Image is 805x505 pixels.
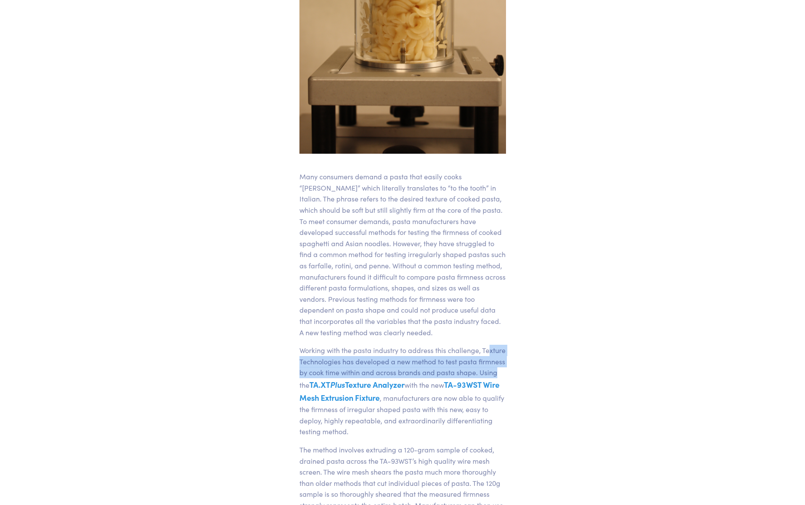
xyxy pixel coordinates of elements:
a: TA-93WST Wire Mesh Extrusion Fixture [299,379,499,403]
p: Many consumers demand a pasta that easily cooks “[PERSON_NAME]” which literally translates to “to... [299,171,506,338]
em: Plus [330,379,345,390]
a: TA.XTPlusTexture Analyzer [309,379,404,390]
p: Working with the pasta industry to address this challenge, Texture Technologies has developed a n... [299,345,506,437]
